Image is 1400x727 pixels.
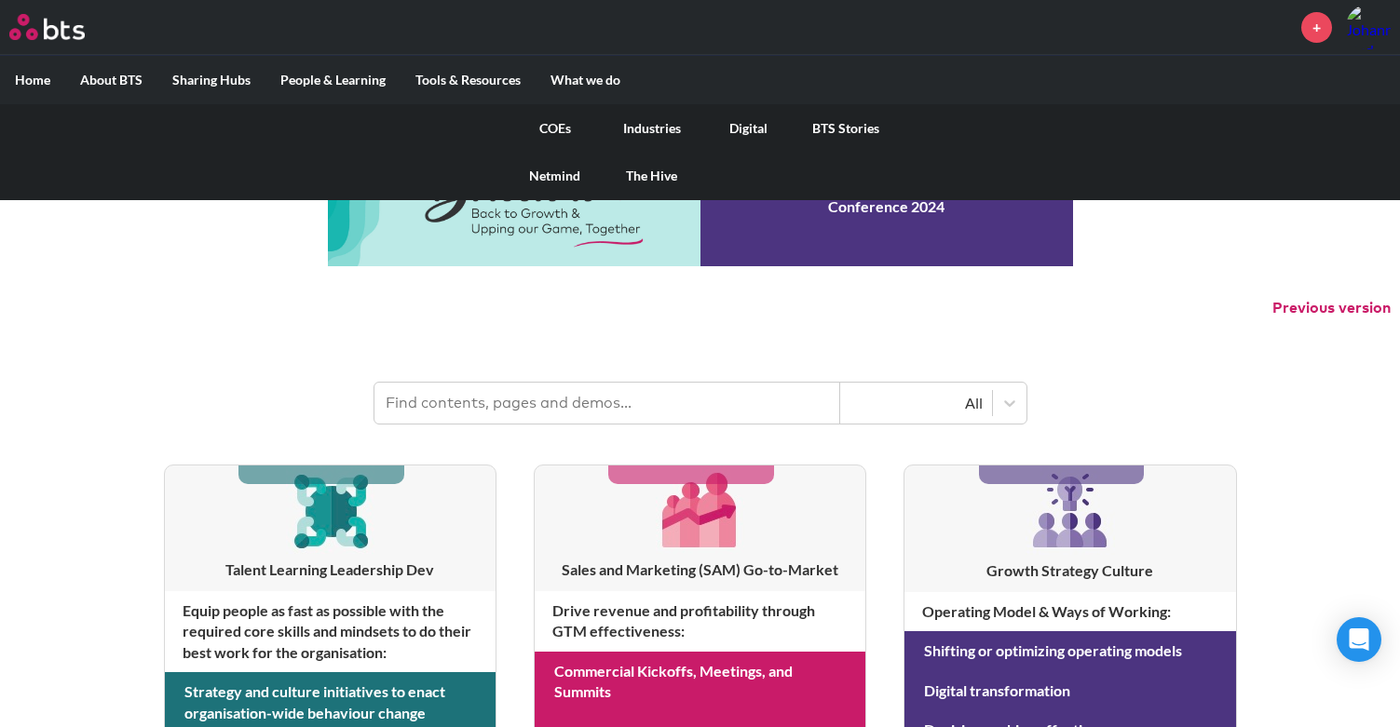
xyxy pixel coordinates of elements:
[535,591,865,652] h4: Drive revenue and profitability through GTM effectiveness :
[536,56,635,104] label: What we do
[374,383,840,424] input: Find contents, pages and demos...
[535,559,865,580] h3: Sales and Marketing (SAM) Go-to-Market
[165,559,496,580] h3: Talent Learning Leadership Dev
[656,465,744,554] img: [object Object]
[1301,12,1332,43] a: +
[157,56,265,104] label: Sharing Hubs
[9,14,119,40] a: Go home
[904,592,1235,631] h4: Operating Model & Ways of Working :
[165,591,496,672] h4: Equip people as fast as possible with the required core skills and mindsets to do their best work...
[1346,5,1391,49] img: Johanna Lindquist
[904,560,1235,581] h3: Growth Strategy Culture
[1272,298,1391,318] button: Previous version
[1337,617,1381,662] div: Open Intercom Messenger
[1346,5,1391,49] a: Profile
[1026,465,1115,555] img: [object Object]
[9,14,85,40] img: BTS Logo
[401,56,536,104] label: Tools & Resources
[65,56,157,104] label: About BTS
[265,56,401,104] label: People & Learning
[850,393,983,413] div: All
[286,465,374,554] img: [object Object]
